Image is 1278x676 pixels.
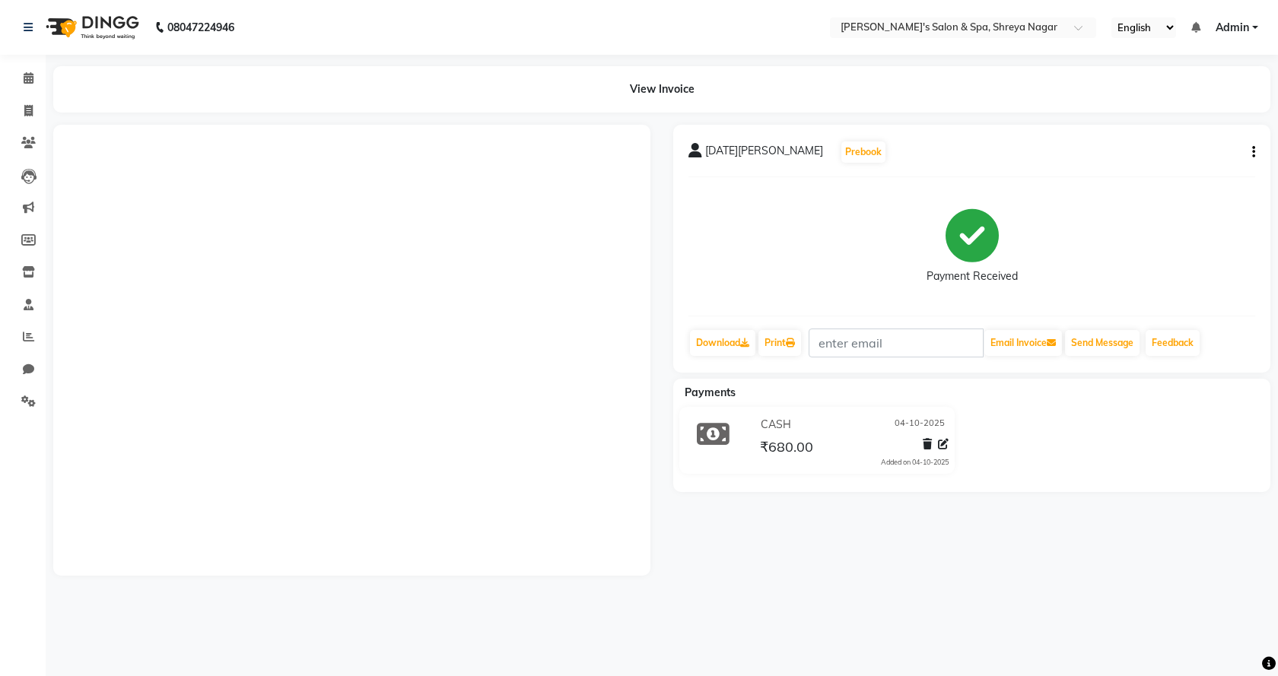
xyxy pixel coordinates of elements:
span: Payments [685,386,736,399]
span: [DATE][PERSON_NAME] [705,143,823,164]
button: Email Invoice [984,330,1062,356]
a: Download [690,330,755,356]
span: CASH [761,417,791,433]
div: View Invoice [53,66,1270,113]
button: Prebook [841,141,885,163]
span: 04-10-2025 [895,417,945,433]
span: ₹680.00 [760,438,813,459]
span: Admin [1216,20,1249,36]
div: Added on 04-10-2025 [881,457,949,468]
b: 08047224946 [167,6,234,49]
input: enter email [809,328,984,357]
div: Payment Received [927,268,1018,284]
button: Send Message [1065,330,1140,356]
img: logo [39,6,143,49]
a: Print [758,330,801,356]
a: Feedback [1146,330,1200,356]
